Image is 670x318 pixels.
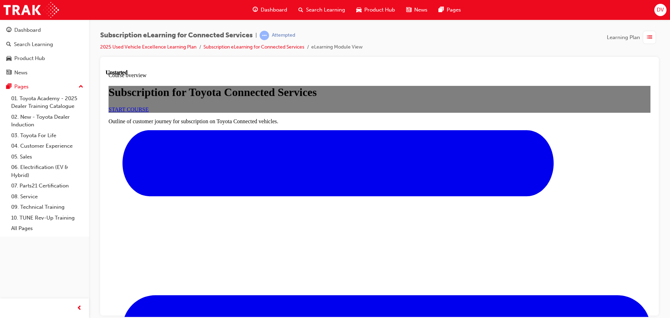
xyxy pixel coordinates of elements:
[8,223,86,234] a: All Pages
[8,213,86,223] a: 10. TUNE Rev-Up Training
[3,66,86,79] a: News
[364,6,395,14] span: Product Hub
[447,6,461,14] span: Pages
[8,141,86,151] a: 04. Customer Experience
[607,34,640,42] span: Learning Plan
[3,37,43,43] a: START COURSE
[253,6,258,14] span: guage-icon
[8,191,86,202] a: 08. Service
[6,70,12,76] span: news-icon
[293,3,351,17] a: search-iconSearch Learning
[8,180,86,191] a: 07. Parts21 Certification
[14,26,41,34] div: Dashboard
[439,6,444,14] span: pages-icon
[3,16,545,29] h1: Subscription for Toyota Connected Services
[414,6,427,14] span: News
[14,40,53,49] div: Search Learning
[311,43,363,51] li: eLearning Module View
[3,80,86,93] button: Pages
[607,31,659,44] button: Learning Plan
[433,3,467,17] a: pages-iconPages
[8,93,86,112] a: 01. Toyota Academy - 2025 Dealer Training Catalogue
[3,3,41,9] span: Course overview
[203,44,304,50] a: Subscription eLearning for Connected Services
[356,6,362,14] span: car-icon
[298,6,303,14] span: search-icon
[77,304,82,313] span: prev-icon
[6,84,12,90] span: pages-icon
[247,3,293,17] a: guage-iconDashboard
[3,2,59,18] img: Trak
[6,27,12,34] span: guage-icon
[14,83,29,91] div: Pages
[654,4,667,16] button: DV
[306,6,345,14] span: Search Learning
[100,44,196,50] a: 2025 Used Vehicle Excellence Learning Plan
[8,162,86,180] a: 06. Electrification (EV & Hybrid)
[406,6,411,14] span: news-icon
[261,6,287,14] span: Dashboard
[3,49,545,55] p: Outline of customer journey for subscription on Toyota Connected vehicles.
[6,42,11,48] span: search-icon
[14,69,28,77] div: News
[6,56,12,62] span: car-icon
[8,112,86,130] a: 02. New - Toyota Dealer Induction
[647,33,652,42] span: list-icon
[8,151,86,162] a: 05. Sales
[79,82,83,91] span: up-icon
[8,202,86,213] a: 09. Technical Training
[401,3,433,17] a: news-iconNews
[3,22,86,80] button: DashboardSearch LearningProduct HubNews
[272,32,295,39] div: Attempted
[100,31,253,39] span: Subscription eLearning for Connected Services
[255,31,257,39] span: |
[14,54,45,62] div: Product Hub
[260,31,269,40] span: learningRecordVerb_ATTEMPT-icon
[657,6,664,14] span: DV
[8,130,86,141] a: 03. Toyota For Life
[351,3,401,17] a: car-iconProduct Hub
[3,38,86,51] a: Search Learning
[3,52,86,65] a: Product Hub
[3,24,86,37] a: Dashboard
